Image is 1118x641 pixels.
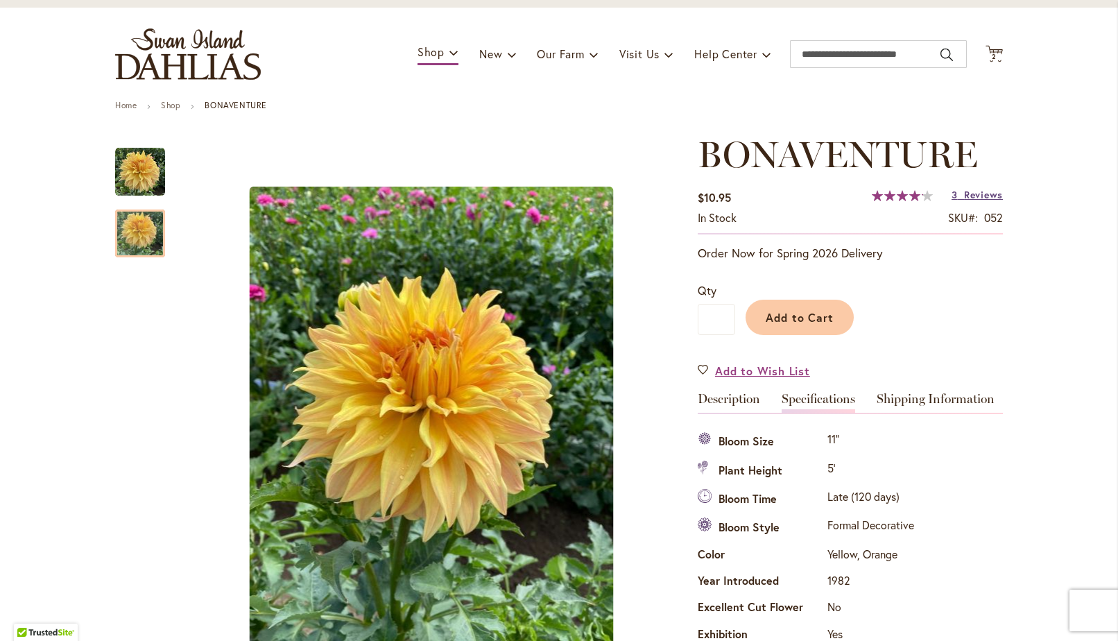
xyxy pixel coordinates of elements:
p: Order Now for Spring 2026 Delivery [698,245,1003,262]
button: 2 [986,45,1003,64]
td: No [824,596,918,622]
span: Add to Wish List [715,363,810,379]
span: Reviews [964,188,1003,201]
a: Specifications [782,393,855,413]
span: 3 [952,188,958,201]
td: 11" [824,428,918,456]
span: 2 [992,52,997,61]
div: Bonaventure [115,134,179,196]
th: Plant Height [698,456,824,485]
a: Shipping Information [877,393,995,413]
th: Bloom Size [698,428,824,456]
span: New [479,46,502,61]
iframe: Launch Accessibility Center [10,592,49,631]
div: 84% [872,190,933,201]
th: Bloom Style [698,514,824,542]
span: BONAVENTURE [698,133,978,176]
span: Visit Us [619,46,660,61]
strong: SKU [948,210,978,225]
a: Description [698,393,760,413]
strong: BONAVENTURE [205,100,267,110]
a: 3 Reviews [952,188,1003,201]
span: Qty [698,283,716,298]
a: store logo [115,28,261,80]
td: Yellow, Orange [824,542,918,569]
div: 052 [984,210,1003,226]
td: Formal Decorative [824,514,918,542]
a: Add to Wish List [698,363,810,379]
a: Home [115,100,137,110]
th: Bloom Time [698,486,824,514]
span: $10.95 [698,190,731,205]
div: Availability [698,210,737,226]
td: 1982 [824,570,918,596]
span: Add to Cart [766,310,834,325]
th: Excellent Cut Flower [698,596,824,622]
td: Late (120 days) [824,486,918,514]
th: Year Introduced [698,570,824,596]
a: Shop [161,100,180,110]
div: Bonaventure [115,196,165,257]
img: Bonaventure [115,147,165,197]
td: 5' [824,456,918,485]
span: Help Center [694,46,757,61]
span: Shop [418,44,445,59]
span: Our Farm [537,46,584,61]
th: Color [698,542,824,569]
span: In stock [698,210,737,225]
button: Add to Cart [746,300,854,335]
